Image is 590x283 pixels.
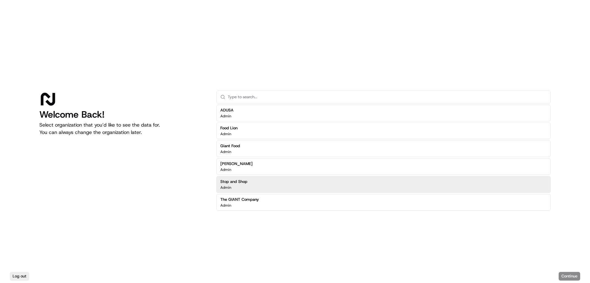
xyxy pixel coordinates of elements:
[220,167,231,172] p: Admin
[39,109,206,120] h1: Welcome Back!
[220,131,231,136] p: Admin
[220,149,231,154] p: Admin
[220,161,253,167] h2: [PERSON_NAME]
[220,179,247,184] h2: Stop and Shop
[220,143,240,149] h2: Giant Food
[39,121,206,136] p: Select organization that you’d like to see the data for. You can always change the organization l...
[220,203,231,208] p: Admin
[220,114,231,119] p: Admin
[220,125,238,131] h2: Food Lion
[10,272,29,281] button: Log out
[216,103,551,212] div: Suggestions
[220,185,231,190] p: Admin
[220,197,259,202] h2: The GIANT Company
[220,107,234,113] h2: ADUSA
[228,91,547,103] input: Type to search...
